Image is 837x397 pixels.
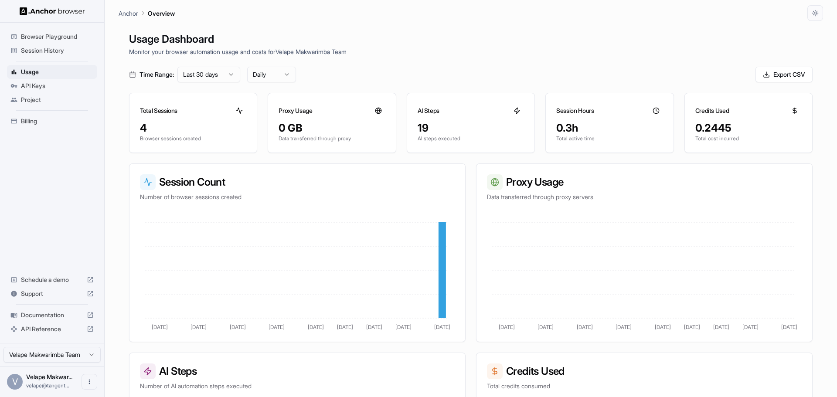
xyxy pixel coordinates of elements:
[21,117,94,126] span: Billing
[781,324,797,330] tspan: [DATE]
[26,382,69,389] span: velape@tangentsolutions.co.za
[21,81,94,90] span: API Keys
[140,363,455,379] h3: AI Steps
[119,9,138,18] p: Anchor
[366,324,382,330] tspan: [DATE]
[487,382,802,390] p: Total credits consumed
[308,324,324,330] tspan: [DATE]
[21,325,83,333] span: API Reference
[418,121,524,135] div: 19
[684,324,700,330] tspan: [DATE]
[337,324,353,330] tspan: [DATE]
[695,106,729,115] h3: Credits Used
[279,135,385,142] p: Data transferred through proxy
[538,324,554,330] tspan: [DATE]
[7,30,97,44] div: Browser Playground
[279,106,312,115] h3: Proxy Usage
[395,324,412,330] tspan: [DATE]
[21,289,83,298] span: Support
[577,324,593,330] tspan: [DATE]
[119,8,175,18] nav: breadcrumb
[129,31,813,47] h1: Usage Dashboard
[139,70,174,79] span: Time Range:
[21,68,94,76] span: Usage
[279,121,385,135] div: 0 GB
[140,174,455,190] h3: Session Count
[556,135,663,142] p: Total active time
[418,106,439,115] h3: AI Steps
[7,44,97,58] div: Session History
[616,324,632,330] tspan: [DATE]
[695,121,802,135] div: 0.2445
[21,275,83,284] span: Schedule a demo
[140,135,246,142] p: Browser sessions created
[487,174,802,190] h3: Proxy Usage
[148,9,175,18] p: Overview
[129,47,813,56] p: Monitor your browser automation usage and costs for Velape Makwarimba Team
[7,79,97,93] div: API Keys
[487,363,802,379] h3: Credits Used
[21,32,94,41] span: Browser Playground
[7,322,97,336] div: API Reference
[269,324,285,330] tspan: [DATE]
[7,65,97,79] div: Usage
[499,324,515,330] tspan: [DATE]
[742,324,759,330] tspan: [DATE]
[82,374,97,390] button: Open menu
[7,374,23,390] div: V
[7,273,97,287] div: Schedule a demo
[140,193,455,201] p: Number of browser sessions created
[655,324,671,330] tspan: [DATE]
[20,7,85,15] img: Anchor Logo
[755,67,813,82] button: Export CSV
[418,135,524,142] p: AI steps executed
[695,135,802,142] p: Total cost incurred
[191,324,207,330] tspan: [DATE]
[7,287,97,301] div: Support
[713,324,729,330] tspan: [DATE]
[140,382,455,390] p: Number of AI automation steps executed
[556,121,663,135] div: 0.3h
[140,106,177,115] h3: Total Sessions
[152,324,168,330] tspan: [DATE]
[434,324,450,330] tspan: [DATE]
[230,324,246,330] tspan: [DATE]
[21,95,94,104] span: Project
[487,193,802,201] p: Data transferred through proxy servers
[556,106,594,115] h3: Session Hours
[21,46,94,55] span: Session History
[140,121,246,135] div: 4
[7,114,97,128] div: Billing
[26,373,72,380] span: Velape Makwarimba
[7,93,97,107] div: Project
[21,311,83,319] span: Documentation
[7,308,97,322] div: Documentation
